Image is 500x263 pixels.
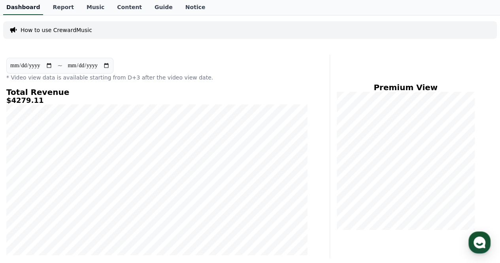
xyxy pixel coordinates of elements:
[2,197,52,217] a: Home
[117,209,136,216] span: Settings
[6,74,308,81] p: * Video view data is available starting from D+3 after the video view date.
[21,26,92,34] a: How to use CrewardMusic
[57,61,62,70] p: ~
[20,209,34,216] span: Home
[66,210,89,216] span: Messages
[52,197,102,217] a: Messages
[6,96,308,104] h5: $4279.11
[102,197,152,217] a: Settings
[6,88,308,96] h4: Total Revenue
[336,83,475,92] h4: Premium View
